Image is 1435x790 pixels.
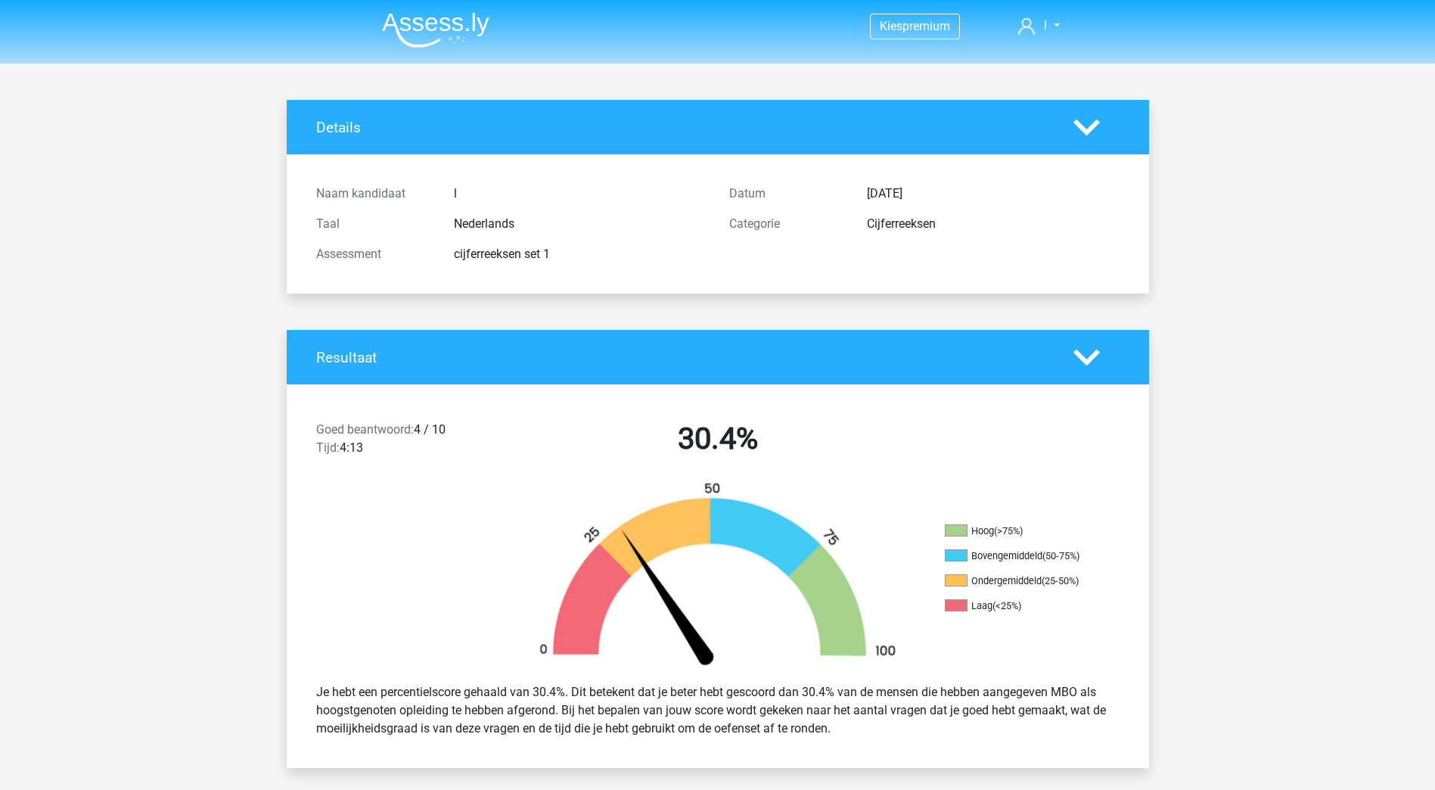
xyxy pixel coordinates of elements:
[305,677,1131,744] div: Je hebt een percentielscore gehaald van 30.4%. Dit betekent dat je beter hebt gescoord dan 30.4% ...
[316,422,414,437] span: Goed beantwoord:
[382,12,489,48] img: Assessly
[718,185,856,203] div: Datum
[945,524,1096,538] li: Hoog
[945,549,1096,563] li: Bovengemiddeld
[443,215,718,233] div: Nederlands
[902,19,950,33] span: premium
[1042,550,1079,561] div: (50-75%)
[514,481,922,671] img: 30.93b1ff724fb0.png
[856,215,1131,233] div: Cijferreeksen
[856,185,1131,203] div: [DATE]
[316,119,1051,136] h4: Details
[316,440,340,455] span: Tijd:
[945,599,1096,613] li: Laag
[945,574,1096,588] li: Ondergemiddeld
[316,349,1051,366] h4: Resultaat
[992,600,1021,611] div: (<25%)
[871,16,959,36] a: Kiespremium
[1012,17,1065,35] a: l
[443,245,718,263] div: cijferreeksen set 1
[880,19,902,33] span: Kies
[1042,575,1079,586] div: (25-50%)
[305,245,443,263] div: Assessment
[523,421,913,457] h2: 30.4%
[994,525,1023,537] div: (>75%)
[718,215,856,233] div: Categorie
[305,185,443,203] div: Naam kandidaat
[443,185,718,203] div: l
[305,421,511,463] div: 4 / 10 4:13
[1044,18,1047,33] span: l
[305,215,443,233] div: Taal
